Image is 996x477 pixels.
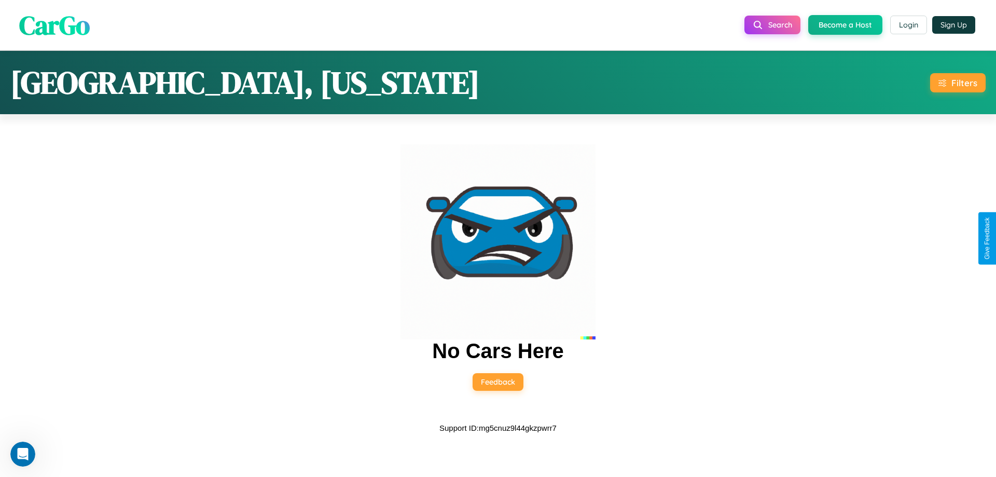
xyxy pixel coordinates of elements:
h2: No Cars Here [432,339,563,363]
button: Login [890,16,927,34]
button: Become a Host [808,15,882,35]
div: Give Feedback [984,217,991,260]
iframe: Intercom live chat [10,442,35,467]
span: CarGo [19,7,90,43]
img: car [400,144,596,339]
div: Filters [951,77,977,88]
p: Support ID: mg5cnuz9l44gkzpwrr7 [439,421,557,435]
button: Sign Up [932,16,975,34]
button: Filters [930,73,986,92]
button: Feedback [473,373,523,391]
h1: [GEOGRAPHIC_DATA], [US_STATE] [10,61,480,104]
span: Search [768,20,792,30]
button: Search [744,16,800,34]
